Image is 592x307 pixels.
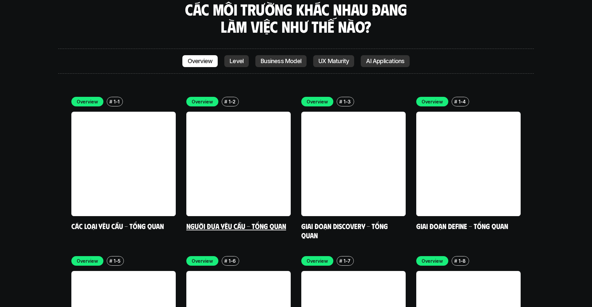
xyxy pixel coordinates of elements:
p: 1-5 [114,257,121,264]
p: 1-1 [114,98,120,105]
p: Overview [192,257,213,264]
p: Overview [77,98,98,105]
p: 1-3 [344,98,351,105]
p: Overview [422,257,443,264]
a: Người đưa yêu cầu - Tổng quan [186,221,286,230]
p: Business Model [261,58,301,64]
p: 1-2 [229,98,236,105]
p: Overview [188,58,213,64]
h6: # [339,99,342,104]
h6: # [224,258,227,263]
a: Các loại yêu cầu - Tổng quan [71,221,164,230]
p: UX Maturity [318,58,349,64]
a: AI Applications [361,55,410,67]
a: Overview [182,55,218,67]
p: AI Applications [366,58,404,64]
p: Overview [422,98,443,105]
h6: # [224,99,227,104]
h6: # [339,258,342,263]
h6: # [109,99,112,104]
a: Giai đoạn Discovery - Tổng quan [301,221,389,240]
a: Business Model [255,55,307,67]
h6: # [109,258,112,263]
p: 1-4 [459,98,466,105]
p: Overview [192,98,213,105]
h6: # [454,258,457,263]
h6: # [454,99,457,104]
a: Giai đoạn Define - Tổng quan [416,221,508,230]
p: Overview [307,98,328,105]
p: Overview [77,257,98,264]
a: UX Maturity [313,55,354,67]
p: Level [230,58,243,64]
p: 1-6 [229,257,236,264]
p: 1-8 [459,257,466,264]
a: Level [224,55,249,67]
p: 1-7 [344,257,351,264]
p: Overview [307,257,328,264]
